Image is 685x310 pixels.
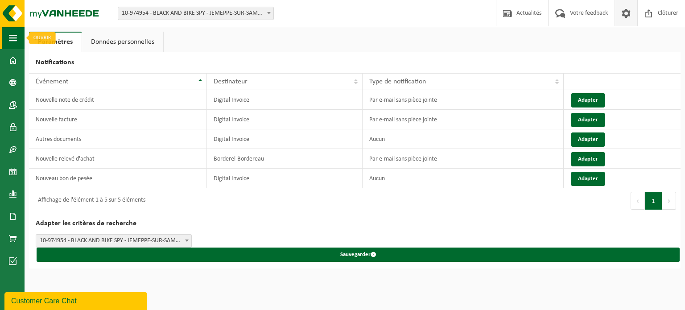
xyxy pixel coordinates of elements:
[645,192,662,210] button: 1
[36,234,192,248] span: 10-974954 - BLACK AND BIKE SPY - JEMEPPE-SUR-SAMBRE
[363,90,564,110] td: Par e-mail sans pièce jointe
[631,192,645,210] button: Previous
[4,290,149,310] iframe: chat widget
[29,169,207,188] td: Nouveau bon de pesée
[37,248,680,262] button: Sauvegarder
[29,110,207,129] td: Nouvelle facture
[82,32,163,52] a: Données personnelles
[363,169,564,188] td: Aucun
[29,129,207,149] td: Autres documents
[363,110,564,129] td: Par e-mail sans pièce jointe
[29,213,681,234] h2: Adapter les critères de recherche
[207,90,363,110] td: Digital Invoice
[571,93,605,107] button: Adapter
[363,129,564,149] td: Aucun
[29,149,207,169] td: Nouvelle relevé d'achat
[363,149,564,169] td: Par e-mail sans pièce jointe
[29,90,207,110] td: Nouvelle note de crédit
[36,235,191,247] span: 10-974954 - BLACK AND BIKE SPY - JEMEPPE-SUR-SAMBRE
[36,78,68,85] span: Événement
[29,32,82,52] a: Paramètres
[33,193,145,209] div: Affichage de l'élément 1 à 5 sur 5 éléments
[571,132,605,147] button: Adapter
[571,172,605,186] button: Adapter
[207,149,363,169] td: Borderel-Bordereau
[571,113,605,127] button: Adapter
[118,7,273,20] span: 10-974954 - BLACK AND BIKE SPY - JEMEPPE-SUR-SAMBRE
[662,192,676,210] button: Next
[29,52,681,73] h2: Notifications
[207,129,363,149] td: Digital Invoice
[118,7,274,20] span: 10-974954 - BLACK AND BIKE SPY - JEMEPPE-SUR-SAMBRE
[207,169,363,188] td: Digital Invoice
[214,78,248,85] span: Destinateur
[207,110,363,129] td: Digital Invoice
[571,152,605,166] button: Adapter
[369,78,426,85] span: Type de notification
